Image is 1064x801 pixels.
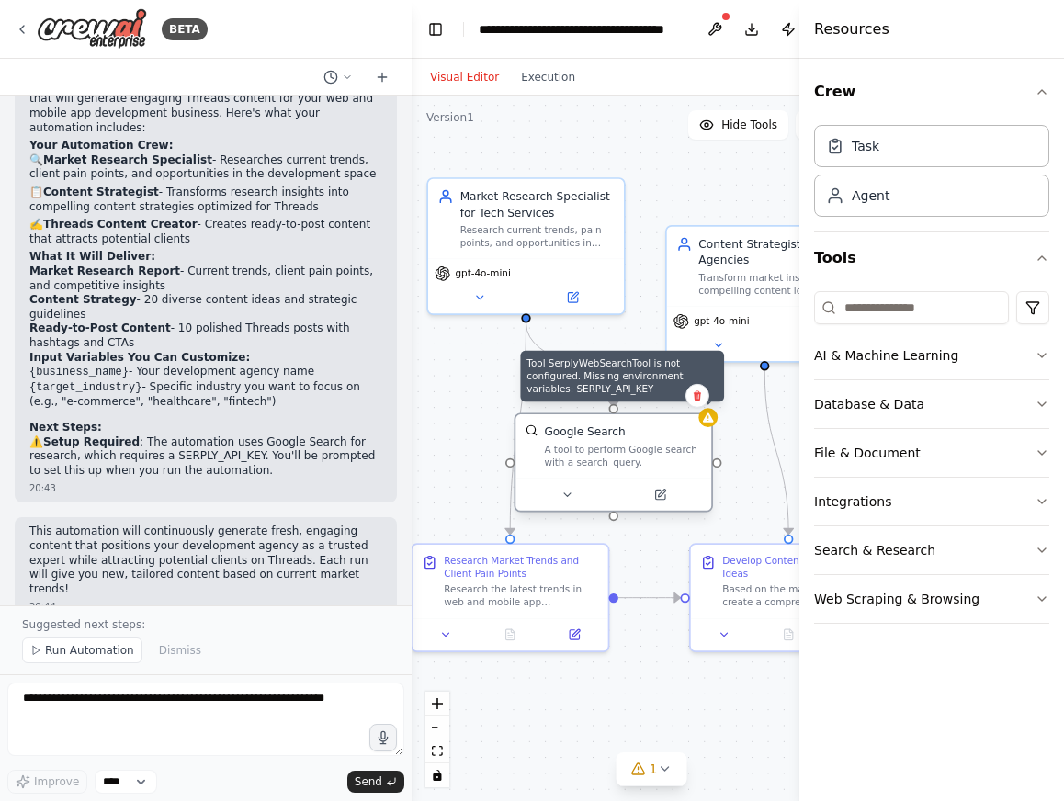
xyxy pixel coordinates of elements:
div: Content Strategist for Tech AgenciesTransform market insights into compelling content ideas and s... [665,225,864,363]
g: Edge from 04493ff4-27ae-4b66-8317-469564cd26dc to 1e795ca6-82a8-4573-9fc1-1e7f8a2630d6 [757,371,797,535]
img: SerplyWebSearchTool [526,424,538,437]
div: Crew [814,118,1049,231]
g: Edge from d8bce6db-7367-4b3d-91a0-87dec4f95ad9 to 1e795ca6-82a8-4573-9fc1-1e7f8a2630d6 [618,590,681,605]
code: {target_industry} [29,381,141,394]
code: {business_name} [29,366,129,378]
button: Click to speak your automation idea [369,724,397,751]
span: Improve [34,774,79,789]
div: Based on the market research, create a comprehensive content strategy for Threads that positions ... [722,583,877,609]
div: Research Market Trends and Client Pain PointsResearch the latest trends in web and mobile app dev... [411,543,609,652]
g: Edge from 9bd5f388-d698-406e-b45c-3e11a4449f1f to d8bce6db-7367-4b3d-91a0-87dec4f95ad9 [503,323,535,535]
button: No output available [477,626,544,645]
span: gpt-4o-mini [694,315,749,328]
div: Tool SerplyWebSearchTool is not configured. Missing environment variables: SERPLY_API_KEY [520,351,724,401]
p: Excellent! I've created a comprehensive CrewAI automation that will generate engaging Threads con... [29,78,382,135]
div: Research the latest trends in web and mobile app development, identify common pain points busines... [444,583,598,609]
strong: Input Variables You Can Customize: [29,351,250,364]
div: Version 1 [426,110,474,125]
div: Develop Content Strategy and Ideas [722,554,877,580]
div: Agent [852,186,889,205]
li: - Your development agency name [29,365,382,380]
button: Dismiss [150,637,210,663]
span: Hide Tools [721,118,777,132]
div: 20:43 [29,481,382,495]
p: 🔍 - Researches current trends, client pain points, and opportunities in the development space [29,153,382,182]
button: Send [347,771,404,793]
span: Send [355,774,382,789]
button: Web Scraping & Browsing [814,575,1049,623]
div: A tool to perform Google search with a search_query. [544,443,701,468]
div: Market Research Specialist for Tech ServicesResearch current trends, pain points, and opportuniti... [426,177,625,315]
button: Open in side panel [527,288,617,307]
button: Start a new chat [368,66,397,88]
nav: breadcrumb [479,20,685,39]
img: Logo [37,8,147,50]
button: Visual Editor [419,66,510,88]
button: No output available [755,626,822,645]
div: Market Research Specialist for Tech Services [460,188,615,220]
button: AI & Machine Learning [814,332,1049,379]
strong: Threads Content Creator [43,218,198,231]
div: Task [852,137,879,155]
span: Run Automation [45,643,134,658]
div: Tool SerplyWebSearchTool is not configured. Missing environment variables: SERPLY_API_KEYSerplyWe... [515,416,713,515]
div: React Flow controls [425,692,449,787]
h4: Resources [814,18,889,40]
div: Google Search [544,424,625,440]
p: Suggested next steps: [22,617,390,632]
strong: What It Will Deliver: [29,250,155,263]
button: Delete node [685,384,709,408]
strong: Ready-to-Post Content [29,322,171,334]
button: fit view [425,739,449,763]
p: This automation will continuously generate fresh, engaging content that positions your developmen... [29,525,382,596]
strong: Market Research Specialist [43,153,212,166]
button: Integrations [814,478,1049,525]
li: - 10 polished Threads posts with hashtags and CTAs [29,322,382,350]
div: Research current trends, pain points, and opportunities in web and mobile app development to iden... [460,223,615,249]
div: 20:44 [29,600,382,614]
button: Open in side panel [766,335,856,355]
span: 1 [650,760,658,778]
button: zoom out [425,716,449,739]
button: Tools [814,232,1049,284]
strong: Market Research Report [29,265,180,277]
div: Content Strategist for Tech Agencies [698,236,853,268]
button: Switch to previous chat [316,66,360,88]
p: 📋 - Transforms research insights into compelling content strategies optimized for Threads [29,186,382,214]
button: Search & Research [814,526,1049,574]
strong: Content Strategy [29,293,137,306]
button: Hide Tools [688,110,788,140]
li: - Specific industry you want to focus on (e.g., "e-commerce", "healthcare", "fintech") [29,380,382,410]
button: Improve [7,770,87,794]
button: Database & Data [814,380,1049,428]
button: Run Automation [22,637,142,663]
div: Research Market Trends and Client Pain Points [444,554,598,580]
strong: Next Steps: [29,421,102,434]
strong: Your Automation Crew: [29,139,173,152]
button: Open in side panel [615,485,705,504]
button: File & Document [814,429,1049,477]
li: - 20 diverse content ideas and strategic guidelines [29,293,382,322]
button: zoom in [425,692,449,716]
li: - Current trends, client pain points, and competitive insights [29,265,382,293]
div: Develop Content Strategy and IdeasBased on the market research, create a comprehensive content st... [689,543,888,652]
span: Dismiss [159,643,201,658]
strong: Setup Required [43,435,140,448]
button: 1 [617,752,687,786]
button: Execution [510,66,586,88]
p: ⚠️ : The automation uses Google Search for research, which requires a SERPLY_API_KEY. You'll be p... [29,435,382,479]
div: BETA [162,18,208,40]
button: toggle interactivity [425,763,449,787]
button: Crew [814,66,1049,118]
div: Transform market insights into compelling content ideas and strategies that attract potential cli... [698,271,853,297]
span: gpt-4o-mini [455,267,510,280]
button: Open in side panel [547,626,601,645]
div: Tools [814,284,1049,638]
strong: Content Strategist [43,186,159,198]
p: ✍️ - Creates ready-to-post content that attracts potential clients [29,218,382,246]
button: Hide left sidebar [423,17,448,42]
